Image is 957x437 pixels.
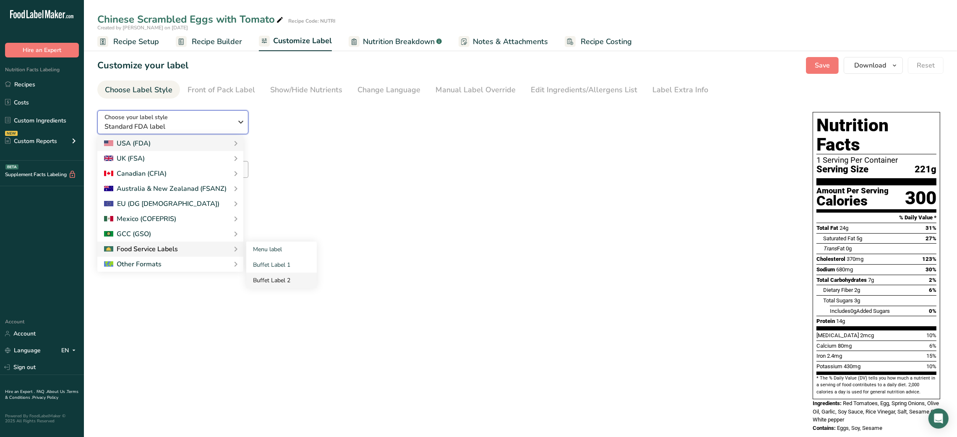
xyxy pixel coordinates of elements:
[922,256,936,262] span: 123%
[926,332,936,338] span: 10%
[846,245,852,252] span: 0g
[104,169,167,179] div: Canadian (CFIA)
[5,389,35,395] a: Hire an Expert .
[5,131,18,136] div: NEW
[926,266,936,273] span: 30%
[816,187,889,195] div: Amount Per Serving
[37,389,47,395] a: FAQ .
[5,43,79,57] button: Hire an Expert
[917,60,935,70] span: Reset
[363,36,435,47] span: Nutrition Breakdown
[5,137,57,146] div: Custom Reports
[816,225,838,231] span: Total Fat
[192,36,242,47] span: Recipe Builder
[847,256,863,262] span: 370mg
[104,122,232,132] span: Standard FDA label
[823,245,845,252] span: Fat
[926,225,936,231] span: 31%
[652,84,708,96] div: Label Extra Info
[5,389,78,401] a: Terms & Conditions .
[97,32,159,51] a: Recipe Setup
[816,277,867,283] span: Total Carbohydrates
[188,84,255,96] div: Front of Pack Label
[104,244,178,254] div: Food Service Labels
[929,277,936,283] span: 2%
[868,277,874,283] span: 7g
[929,287,936,293] span: 6%
[270,84,342,96] div: Show/Hide Nutrients
[104,153,145,164] div: UK (FSA)
[435,84,516,96] div: Manual Label Override
[97,110,248,134] button: Choose your label style Standard FDA label
[259,31,332,52] a: Customize Label
[459,32,548,51] a: Notes & Attachments
[104,113,168,122] span: Choose your label style
[104,184,227,194] div: Australia & New Zealanad (FSANZ)
[246,273,317,288] a: Buffet Label 2
[104,229,151,239] div: GCC (GSO)
[844,57,903,74] button: Download
[816,318,835,324] span: Protein
[908,57,944,74] button: Reset
[823,245,837,252] i: Trans
[915,164,936,175] span: 221g
[816,156,936,164] div: 1 Serving Per Container
[104,231,113,237] img: 2Q==
[836,318,845,324] span: 14g
[836,266,853,273] span: 680mg
[816,332,859,338] span: [MEDICAL_DATA]
[816,195,889,207] div: Calories
[47,389,67,395] a: About Us .
[813,400,939,423] span: Red Tomatoes, Egg, Spring Onions, Olive Oil, Garlic, Soy Sauce, Rice Vinegar, Salt, Sesame Oil, W...
[816,266,835,273] span: Sodium
[830,308,890,314] span: Includes Added Sugars
[816,375,936,395] section: * The % Daily Value (DV) tells you how much a nutrient in a serving of food contributes to a dail...
[349,32,442,51] a: Nutrition Breakdown
[246,257,317,273] a: Buffet Label 1
[905,187,936,209] div: 300
[840,225,848,231] span: 24g
[581,36,632,47] span: Recipe Costing
[816,116,936,154] h1: Nutrition Facts
[806,57,839,74] button: Save
[288,17,335,25] div: Recipe Code: NUTRI
[813,400,842,406] span: Ingredients:
[816,256,845,262] span: Cholesterol
[273,35,332,47] span: Customize Label
[827,353,842,359] span: 2.4mg
[104,259,162,269] div: Other Formats
[856,235,862,242] span: 5g
[850,308,856,314] span: 0g
[816,343,837,349] span: Calcium
[926,235,936,242] span: 27%
[176,32,242,51] a: Recipe Builder
[854,60,886,70] span: Download
[246,242,317,257] a: Menu label
[926,363,936,369] span: 10%
[816,353,826,359] span: Iron
[531,84,637,96] div: Edit Ingredients/Allergens List
[97,59,188,73] h1: Customize your label
[357,84,420,96] div: Change Language
[5,414,79,424] div: Powered By FoodLabelMaker © 2025 All Rights Reserved
[816,213,936,223] section: % Daily Value *
[926,353,936,359] span: 15%
[5,343,41,358] a: Language
[816,363,842,369] span: Potassium
[860,332,874,338] span: 2mcg
[928,408,949,429] div: Open Intercom Messenger
[104,199,219,209] div: EU (DG [DEMOGRAPHIC_DATA])
[473,36,548,47] span: Notes & Attachments
[61,346,79,356] div: EN
[823,297,853,304] span: Total Sugars
[5,164,18,169] div: BETA
[565,32,632,51] a: Recipe Costing
[837,425,882,431] span: Eggs, Soy, Sesame
[823,235,855,242] span: Saturated Fat
[854,287,860,293] span: 2g
[844,363,861,369] span: 430mg
[104,138,151,148] div: USA (FDA)
[32,395,58,401] a: Privacy Policy
[813,425,836,431] span: Contains:
[97,24,188,31] span: Created by [PERSON_NAME] on [DATE]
